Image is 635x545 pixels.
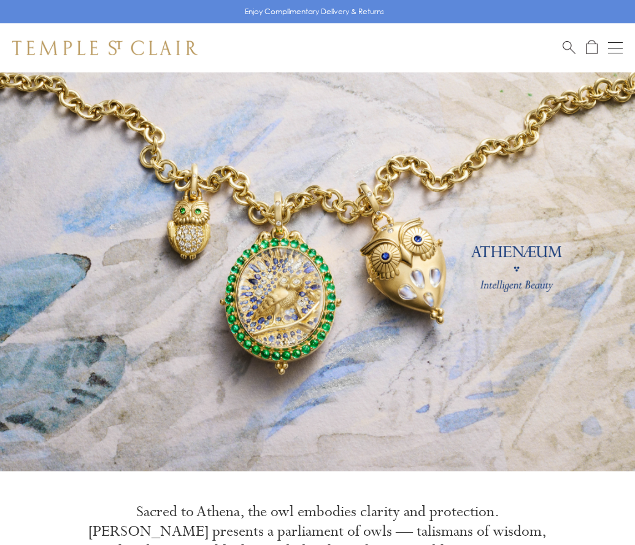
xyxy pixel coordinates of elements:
a: Open Shopping Bag [586,40,598,55]
a: Search [563,40,575,55]
img: Temple St. Clair [12,41,198,55]
button: Open navigation [608,41,623,55]
p: Enjoy Complimentary Delivery & Returns [245,6,384,18]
